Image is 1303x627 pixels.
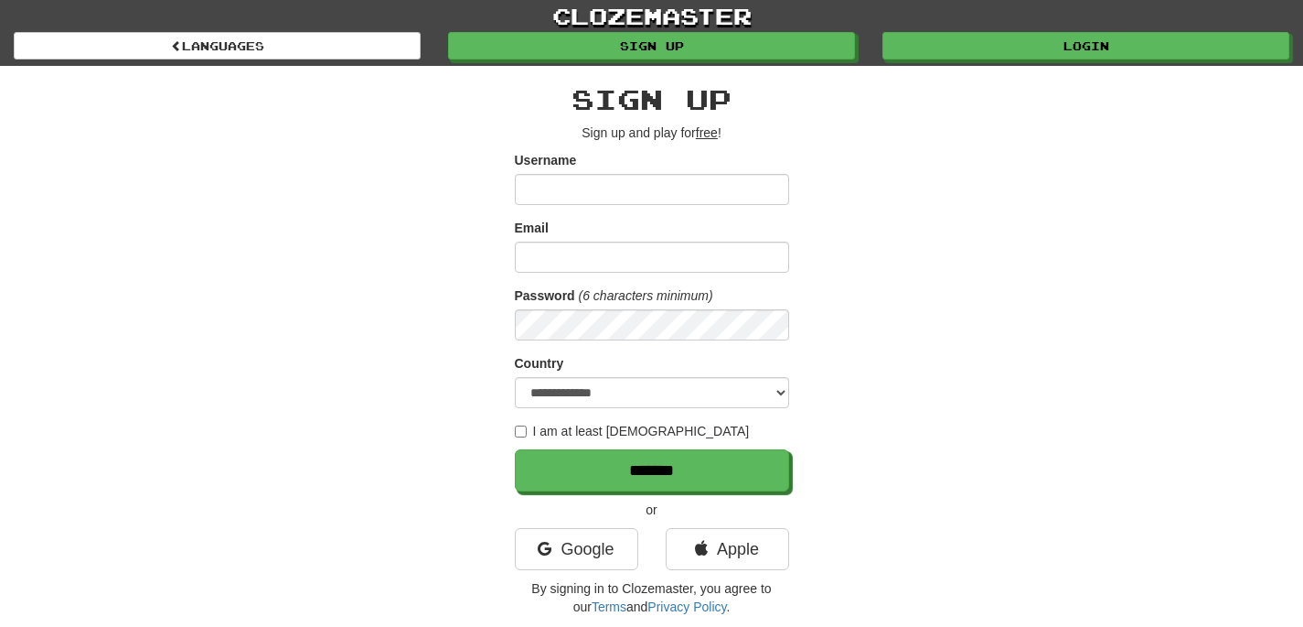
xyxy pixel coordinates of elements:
a: Login [882,32,1289,59]
u: free [696,125,718,140]
label: I am at least [DEMOGRAPHIC_DATA] [515,422,750,440]
h2: Sign up [515,84,789,114]
a: Languages [14,32,421,59]
label: Email [515,219,549,237]
a: Terms [592,600,626,614]
p: Sign up and play for ! [515,124,789,142]
a: Sign up [448,32,855,59]
label: Password [515,286,575,305]
a: Privacy Policy [647,600,726,614]
label: Country [515,354,564,373]
p: By signing in to Clozemaster, you agree to our and . [515,579,789,616]
a: Apple [666,528,789,570]
label: Username [515,151,577,169]
p: or [515,501,789,519]
input: I am at least [DEMOGRAPHIC_DATA] [515,426,527,438]
em: (6 characters minimum) [579,288,713,303]
a: Google [515,528,638,570]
